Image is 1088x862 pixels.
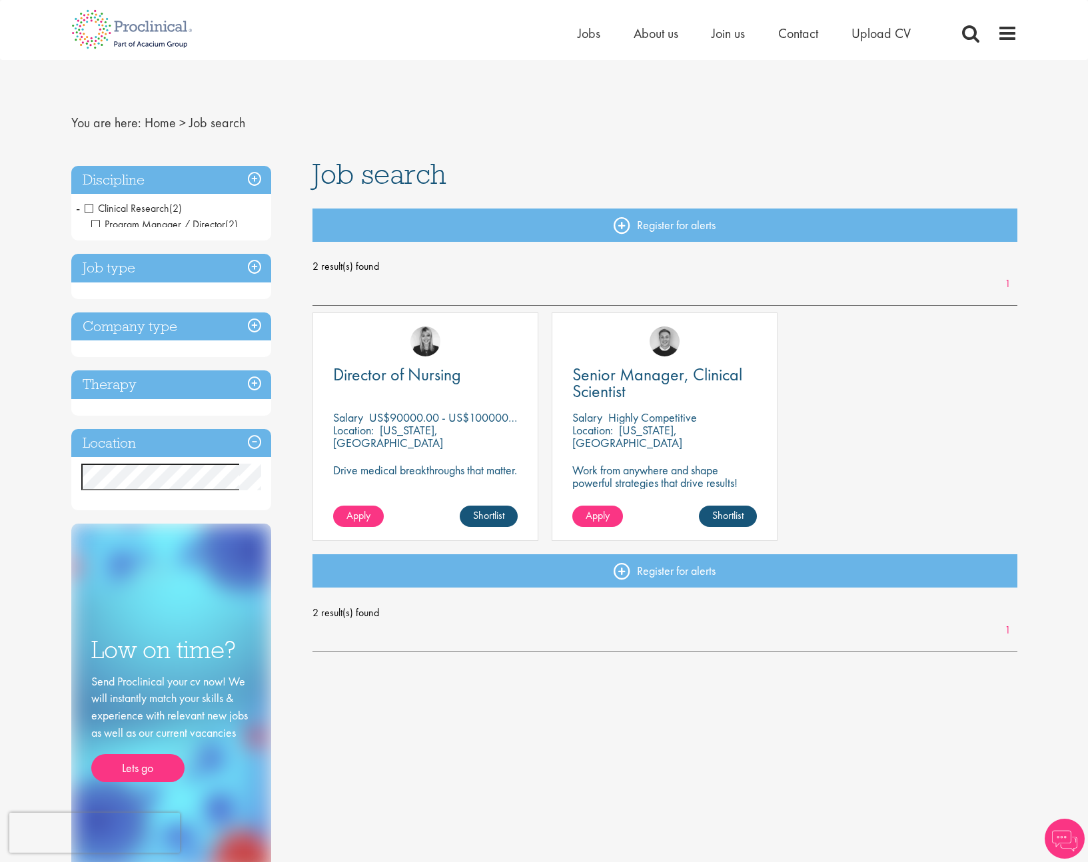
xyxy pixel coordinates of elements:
[179,114,186,131] span: >
[699,506,757,527] a: Shortlist
[586,508,610,522] span: Apply
[1045,819,1085,859] img: Chatbot
[71,370,271,399] h3: Therapy
[634,25,678,42] a: About us
[572,363,742,402] span: Senior Manager, Clinical Scientist
[71,166,271,195] h3: Discipline
[312,156,446,192] span: Job search
[851,25,911,42] a: Upload CV
[91,637,251,663] h3: Low on time?
[712,25,745,42] a: Join us
[169,201,182,215] span: (2)
[333,366,518,383] a: Director of Nursing
[71,429,271,458] h3: Location
[312,603,1017,623] span: 2 result(s) found
[572,422,613,438] span: Location:
[572,410,602,425] span: Salary
[145,114,176,131] a: breadcrumb link
[91,754,185,782] a: Lets go
[608,410,697,425] p: Highly Competitive
[91,217,238,231] span: Program Manager / Director
[410,326,440,356] img: Janelle Jones
[369,410,575,425] p: US$90000.00 - US$100000.00 per annum
[346,508,370,522] span: Apply
[333,422,443,450] p: [US_STATE], [GEOGRAPHIC_DATA]
[778,25,818,42] a: Contact
[572,464,757,514] p: Work from anywhere and shape powerful strategies that drive results! Enjoy the freedom of remote ...
[572,422,682,450] p: [US_STATE], [GEOGRAPHIC_DATA]
[71,312,271,341] h3: Company type
[312,256,1017,276] span: 2 result(s) found
[312,554,1017,588] a: Register for alerts
[333,410,363,425] span: Salary
[460,506,518,527] a: Shortlist
[650,326,680,356] img: Bo Forsen
[572,366,757,400] a: Senior Manager, Clinical Scientist
[189,114,245,131] span: Job search
[333,422,374,438] span: Location:
[998,276,1017,292] a: 1
[85,201,182,215] span: Clinical Research
[91,217,225,231] span: Program Manager / Director
[71,254,271,282] h3: Job type
[85,201,169,215] span: Clinical Research
[225,217,238,231] span: (2)
[333,464,518,476] p: Drive medical breakthroughs that matter.
[71,114,141,131] span: You are here:
[572,506,623,527] a: Apply
[998,623,1017,638] a: 1
[91,673,251,783] div: Send Proclinical your cv now! We will instantly match your skills & experience with relevant new ...
[9,813,180,853] iframe: reCAPTCHA
[578,25,600,42] a: Jobs
[333,363,461,386] span: Director of Nursing
[333,506,384,527] a: Apply
[312,209,1017,242] a: Register for alerts
[76,198,80,218] span: -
